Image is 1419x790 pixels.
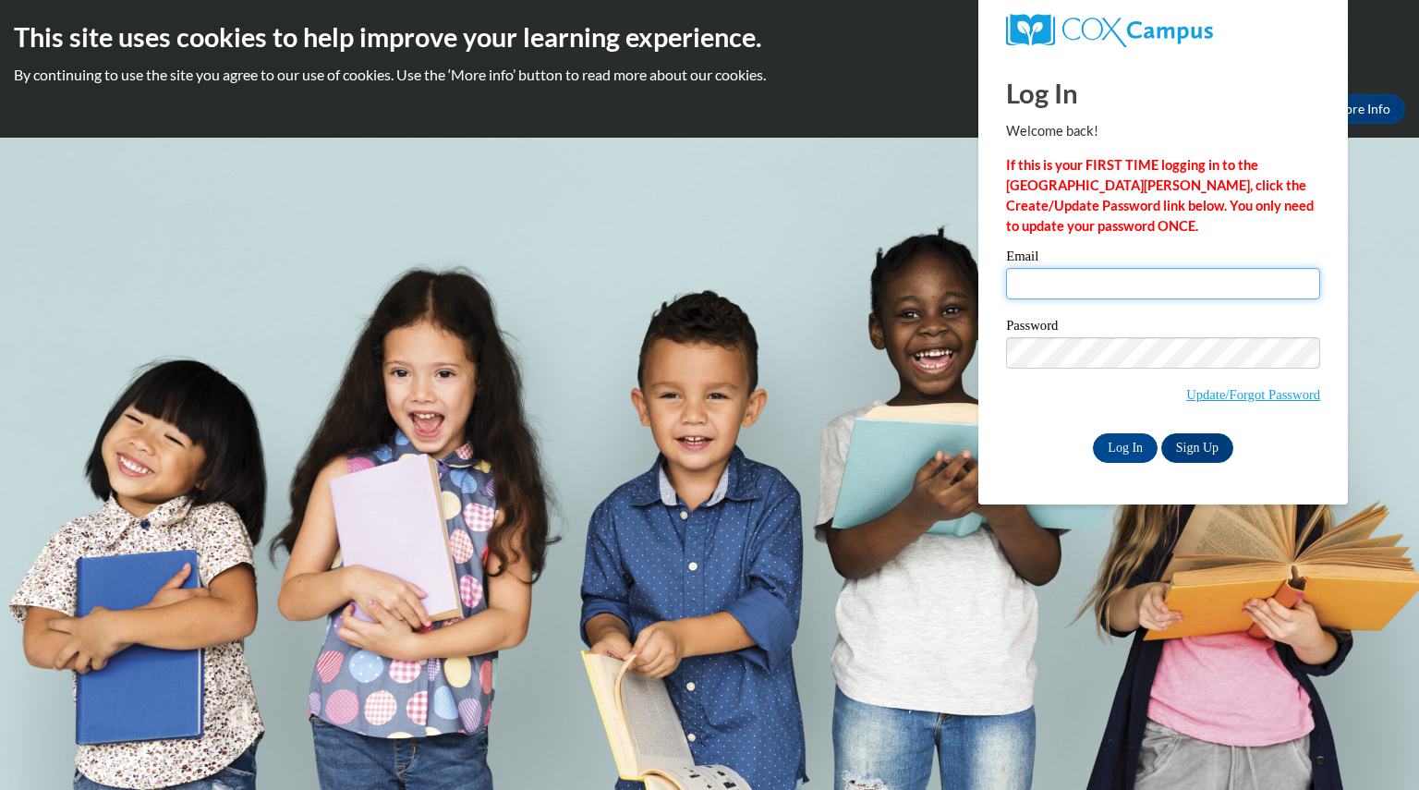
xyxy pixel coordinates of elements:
label: Email [1006,249,1320,268]
strong: If this is your FIRST TIME logging in to the [GEOGRAPHIC_DATA][PERSON_NAME], click the Create/Upd... [1006,157,1314,234]
p: Welcome back! [1006,121,1320,141]
input: Log In [1093,433,1158,463]
label: Password [1006,319,1320,337]
a: COX Campus [1006,14,1320,47]
h1: Log In [1006,74,1320,112]
h2: This site uses cookies to help improve your learning experience. [14,18,1405,55]
a: Update/Forgot Password [1186,387,1320,402]
p: By continuing to use the site you agree to our use of cookies. Use the ‘More info’ button to read... [14,65,1405,85]
img: COX Campus [1006,14,1213,47]
a: More Info [1318,94,1405,124]
a: Sign Up [1161,433,1233,463]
